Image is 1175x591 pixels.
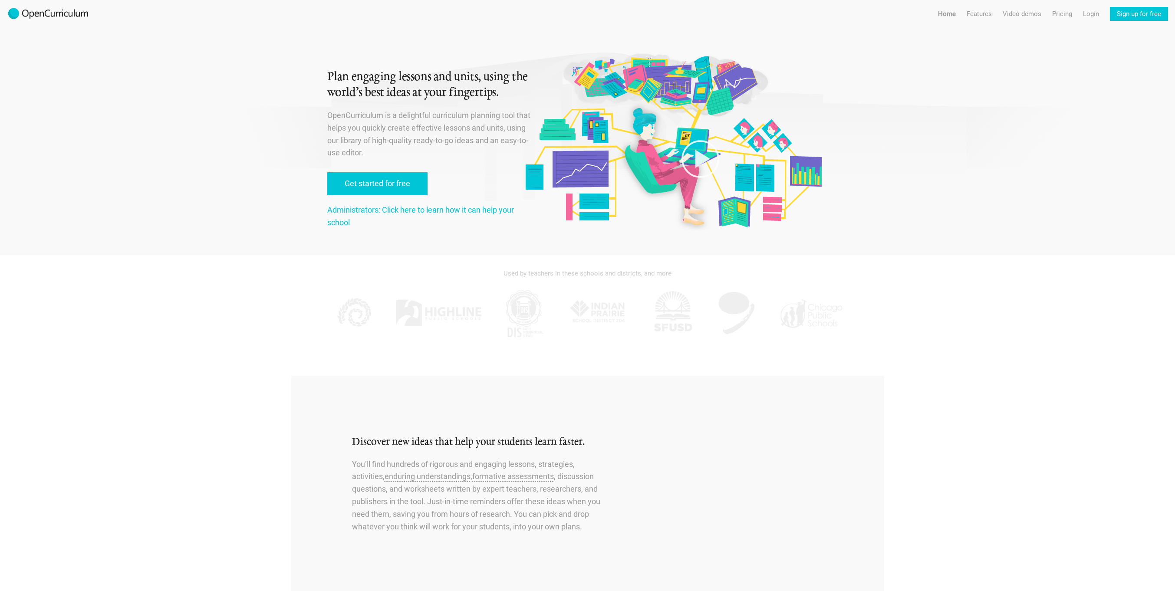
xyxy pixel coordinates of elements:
img: IPSD.jpg [566,287,631,339]
a: Home [938,7,956,21]
a: Sign up for free [1110,7,1168,21]
a: Login [1083,7,1099,21]
a: Administrators: Click here to learn how it can help your school [327,205,514,227]
img: KPPCS.jpg [332,287,375,339]
a: Pricing [1052,7,1072,21]
a: Video demos [1003,7,1041,21]
img: Highline.jpg [395,287,482,339]
a: Features [967,7,992,21]
h1: Plan engaging lessons and units, using the world’s best ideas at your fingertips. [327,69,532,101]
img: SFUSD.jpg [651,287,694,339]
p: You’ll find hundreds of rigorous and engaging lessons, strategies, activities, , , discussion que... [352,458,614,533]
span: enduring understandings [385,472,471,481]
div: Used by teachers in these schools and districts, and more [327,264,848,283]
h2: Discover new ideas that help your students learn faster. [352,435,614,450]
p: OpenCurriculum is a delightful curriculum planning tool that helps you quickly create effective l... [327,109,532,159]
img: Original illustration by Malisa Suchanya, Oakland, CA (malisasuchanya.com) [522,52,824,230]
img: 2017-logo-m.png [7,7,89,21]
a: Get started for free [327,172,428,195]
img: AGK.jpg [715,287,758,339]
img: CPS.jpg [778,287,843,339]
img: DIS.jpg [502,287,546,339]
span: formative assessments [472,472,554,481]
